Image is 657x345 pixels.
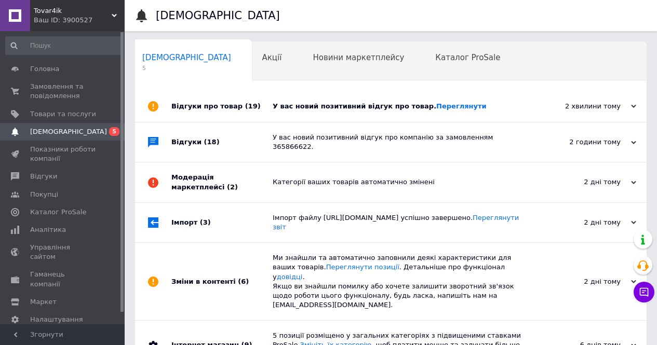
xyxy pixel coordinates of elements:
div: Імпорт файлу [URL][DOMAIN_NAME] успішно завершено. [273,213,532,232]
span: 5 [109,127,119,136]
span: (18) [204,138,220,146]
div: У вас новий позитивний відгук про товар. [273,102,532,111]
div: 2 дні тому [532,177,636,187]
span: Відгуки [30,172,57,181]
span: Головна [30,64,59,74]
input: Пошук [5,36,123,55]
button: Чат з покупцем [634,282,654,302]
span: Каталог ProSale [435,53,500,62]
span: Товари та послуги [30,109,96,119]
span: Аналітика [30,225,66,234]
a: довідці [277,273,303,281]
span: (6) [238,278,249,285]
div: Ми знайшли та автоматично заповнили деякі характеристики для ваших товарів. . Детальніше про функ... [273,253,532,310]
div: Ваш ID: 3900527 [34,16,125,25]
div: 2 дні тому [532,218,636,227]
a: Переглянути звіт [273,214,519,231]
div: Зміни в контенті [171,243,273,320]
div: Імпорт [171,203,273,242]
h1: [DEMOGRAPHIC_DATA] [156,9,280,22]
div: Категорії ваших товарів автоматично змінені [273,177,532,187]
span: Каталог ProSale [30,208,86,217]
span: [DEMOGRAPHIC_DATA] [30,127,107,136]
a: Переглянути позиції [326,263,399,271]
span: Замовлення та повідомлення [30,82,96,101]
span: Покупці [30,190,58,199]
span: Маркет [30,297,57,307]
span: Tovar4ik [34,6,112,16]
div: Відгуки [171,122,273,162]
span: (3) [200,218,211,226]
div: 2 дні тому [532,277,636,286]
div: У вас новий позитивний відгук про компанію за замовленням 365866622. [273,133,532,151]
span: 5 [142,64,231,72]
div: 2 години тому [532,137,636,147]
span: [DEMOGRAPHIC_DATA] [142,53,231,62]
span: Акції [262,53,282,62]
span: Новини маркетплейсу [313,53,404,62]
span: Управління сайтом [30,243,96,261]
span: Показники роботи компанії [30,145,96,163]
span: Налаштування [30,315,83,324]
span: Гаманець компанії [30,270,96,288]
span: (2) [227,183,238,191]
div: Відгуки про товар [171,91,273,122]
span: (19) [245,102,261,110]
div: 2 хвилини тому [532,102,636,111]
a: Переглянути [436,102,487,110]
div: Модерація маркетплейсі [171,162,273,202]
